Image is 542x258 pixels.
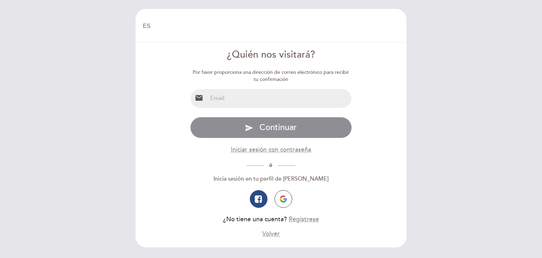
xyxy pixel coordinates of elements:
span: ¿No tiene una cuenta? [223,216,287,223]
button: Volver [262,229,280,238]
div: Por favor proporciona una dirección de correo electrónico para recibir tu confirmación [190,69,352,83]
button: Regístrese [289,215,319,224]
div: Inicia sesión en tu perfil de [PERSON_NAME] [190,175,352,183]
button: send Continuar [190,117,352,138]
img: icon-google.png [280,195,287,203]
i: send [245,124,253,132]
div: ¿Quién nos visitará? [190,48,352,62]
button: Iniciar sesión con contraseña [231,145,311,154]
i: email [195,94,203,102]
input: Email [207,89,352,108]
span: Continuar [259,122,297,133]
span: ó [264,162,278,168]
